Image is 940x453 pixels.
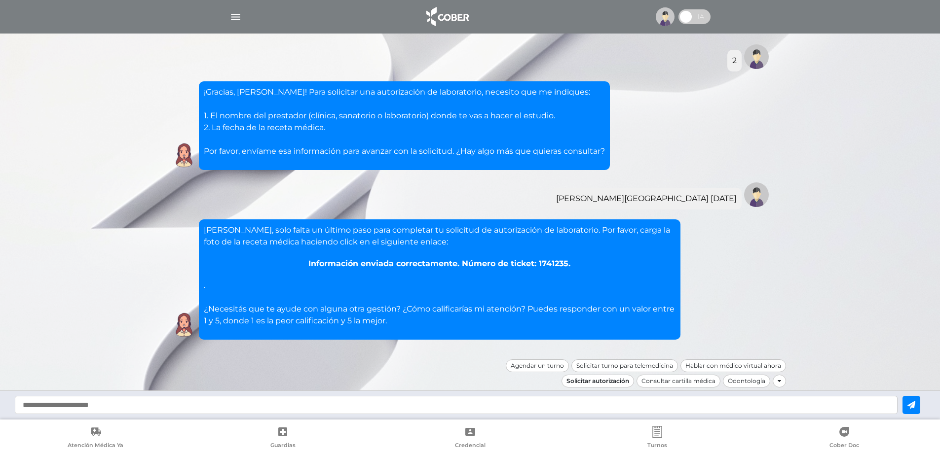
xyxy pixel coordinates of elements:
div: Solicitar autorización [562,375,634,387]
span: Atención Médica Ya [68,442,123,451]
div: 2 [732,55,737,67]
div: . ¿Necesitás que te ayude con alguna otra gestión? ¿Cómo calificarías mi atención? Puedes respond... [204,224,676,327]
a: Atención Médica Ya [2,426,189,451]
div: Consultar cartilla médica [637,375,720,387]
div: Agendar un turno [506,359,569,372]
div: Solicitar turno para telemedicina [571,359,678,372]
a: Cober Doc [751,426,938,451]
img: Cober IA [172,143,196,168]
div: Odontología [723,375,770,387]
a: Guardias [189,426,376,451]
img: Cober IA [172,313,196,337]
img: logo_cober_home-white.png [421,5,473,29]
span: Turnos [647,442,667,451]
span: Guardias [270,442,296,451]
img: Cober_menu-lines-white.svg [229,11,242,23]
div: [PERSON_NAME][GEOGRAPHIC_DATA] [DATE] [556,193,737,205]
p: [PERSON_NAME], solo falta un último paso para completar tu solicitud de autorización de laborator... [204,224,676,248]
div: Información enviada correctamente. Número de ticket: 1741235. [204,258,676,270]
img: Tu imagen [744,44,769,69]
span: Credencial [455,442,486,451]
span: Cober Doc [829,442,859,451]
a: Turnos [564,426,751,451]
p: ¡Gracias, [PERSON_NAME]! Para solicitar una autorización de laboratorio, necesito que me indiques... [204,86,605,157]
div: Hablar con médico virtual ahora [680,359,786,372]
a: Credencial [376,426,564,451]
img: profile-placeholder.svg [656,7,675,26]
img: Tu imagen [744,182,769,207]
